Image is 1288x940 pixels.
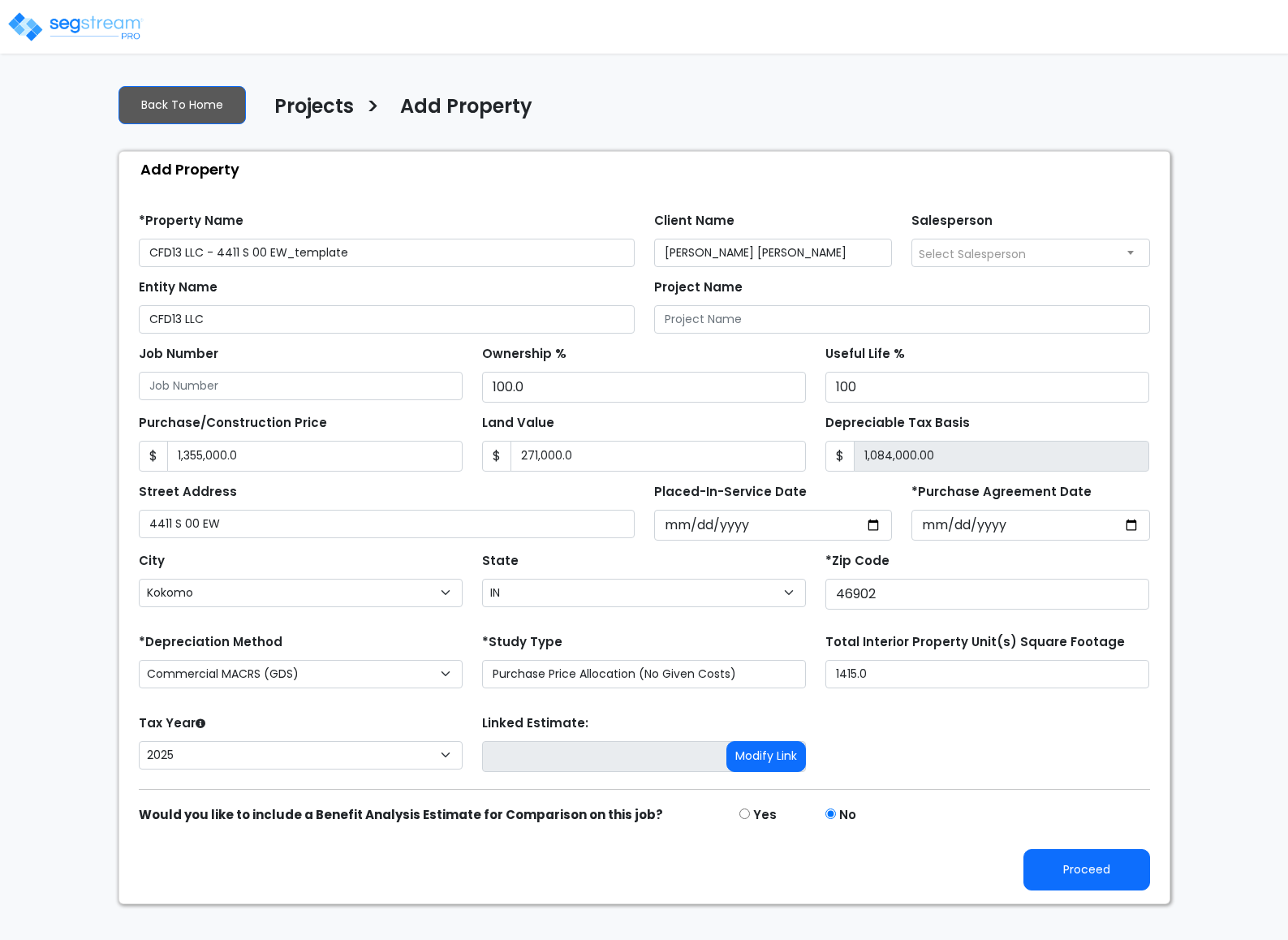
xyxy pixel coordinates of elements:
[388,95,532,129] a: Add Property
[482,441,511,472] span: $
[825,441,855,472] span: $
[139,806,663,823] strong: Would you like to include a Benefit Analysis Estimate for Comparison on this job?
[825,414,970,433] label: Depreciable Tax Basis
[139,483,237,502] label: Street Address
[654,212,734,231] label: Client Name
[139,345,218,364] label: Job Number
[262,95,354,129] a: Projects
[400,95,532,123] h4: Add Property
[482,714,588,733] label: Linked Estimate:
[6,11,144,43] img: logo_pro_r.png
[139,372,463,400] input: Job Number
[825,579,1149,610] input: Zip Code
[167,441,463,472] input: Purchase or Construction Price
[366,93,380,125] h3: >
[139,441,168,472] span: $
[482,414,554,433] label: Land Value
[919,246,1026,262] span: Select Salesperson
[753,806,777,825] label: Yes
[825,345,905,364] label: Useful Life %
[482,552,519,571] label: State
[139,414,327,433] label: Purchase/Construction Price
[482,633,562,652] label: *Study Type
[139,633,282,652] label: *Depreciation Method
[482,372,806,403] input: Ownership %
[118,86,246,124] a: Back To Home
[139,552,165,571] label: City
[654,278,743,297] label: Project Name
[139,305,635,334] input: Entity Name
[911,483,1092,502] label: *Purchase Agreement Date
[854,441,1149,472] input: 0.00
[139,278,218,297] label: Entity Name
[139,212,243,231] label: *Property Name
[825,552,890,571] label: *Zip Code
[825,660,1149,688] input: total square foot
[911,212,993,231] label: Salesperson
[654,305,1150,334] input: Project Name
[274,95,354,123] h4: Projects
[139,510,635,538] input: Street Address
[127,152,1170,187] div: Add Property
[839,806,856,825] label: No
[510,441,806,472] input: Land Value
[654,239,893,267] input: Client Name
[1023,849,1150,890] button: Proceed
[825,372,1149,403] input: Useful Life %
[726,741,806,772] button: Modify Link
[482,345,566,364] label: Ownership %
[825,633,1125,652] label: Total Interior Property Unit(s) Square Footage
[911,510,1150,541] input: Purchase Date
[139,239,635,267] input: Property Name
[654,483,807,502] label: Placed-In-Service Date
[139,714,205,733] label: Tax Year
